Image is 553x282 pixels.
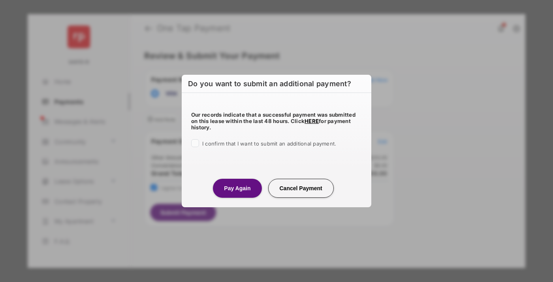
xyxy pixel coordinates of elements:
button: Pay Again [213,179,261,198]
h6: Do you want to submit an additional payment? [182,75,371,93]
a: HERE [305,118,319,124]
button: Cancel Payment [268,179,334,198]
span: I confirm that I want to submit an additional payment. [202,140,336,147]
h5: Our records indicate that a successful payment was submitted on this lease within the last 48 hou... [191,112,362,131]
